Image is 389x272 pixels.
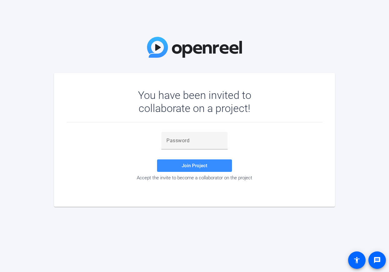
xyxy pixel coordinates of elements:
[373,256,381,264] mat-icon: message
[147,37,242,58] img: OpenReel Logo
[182,163,207,168] span: Join Project
[157,159,232,172] button: Join Project
[166,137,223,144] input: Password
[120,89,269,115] div: You have been invited to collaborate on a project!
[66,175,323,181] div: Accept the invite to become a collaborator on the project
[353,256,361,264] mat-icon: accessibility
